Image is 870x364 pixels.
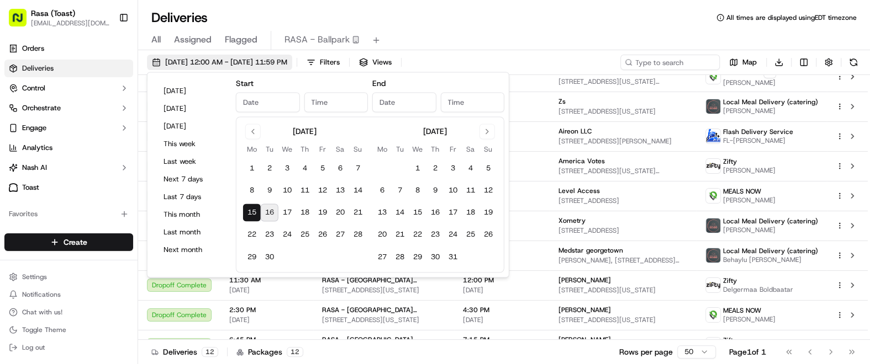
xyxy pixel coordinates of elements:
span: 6:45 PM [229,335,304,344]
img: main-logo.png [706,129,720,143]
img: 1732323095091-59ea418b-cfe3-43c8-9ae0-d0d06d6fd42c [23,105,43,125]
button: Chat with us! [4,304,133,320]
span: [STREET_ADDRESS][US_STATE][US_STATE] [558,77,688,86]
span: RASA - [GEOGRAPHIC_DATA][PERSON_NAME] [322,276,445,285]
input: Time [304,92,368,112]
span: America Votes [558,157,605,165]
span: MEALS NOW [723,306,761,315]
span: [EMAIL_ADDRESS][DOMAIN_NAME] [31,19,110,28]
th: Monday [243,143,261,155]
button: 1 [243,160,261,178]
span: [DATE] [155,170,177,179]
div: Page 1 of 1 [729,346,766,357]
img: Dianne Alexi Soriano [11,160,29,178]
button: 16 [426,204,444,222]
span: All [151,33,161,46]
button: 21 [349,204,367,222]
span: Aireon LLC [558,127,592,136]
span: [DATE] [463,286,541,295]
span: Deliveries [22,63,54,73]
button: 7 [391,182,409,200]
button: 3 [278,160,296,178]
button: 28 [349,226,367,244]
div: Start new chat [50,105,181,116]
span: Delgermaa Boldbaatar [723,285,793,294]
span: Flagged [225,33,257,46]
div: [DATE] [423,126,447,137]
th: Thursday [426,143,444,155]
button: See all [171,141,201,154]
span: [STREET_ADDRESS] [558,196,688,205]
button: 8 [243,182,261,200]
a: 💻API Documentation [89,242,182,261]
span: [DATE] 12:00 AM - [DATE] 11:59 PM [165,57,287,67]
span: [PERSON_NAME] [723,106,818,115]
th: Wednesday [278,143,296,155]
a: Toast [4,179,133,196]
button: 30 [426,248,444,266]
button: Nash AI [4,159,133,176]
div: Deliveries [151,346,218,357]
button: Map [724,55,762,70]
img: 1736555255976-a54dd68f-1ca7-489b-9aae-adbdc363a1c4 [22,171,31,180]
button: Views [354,55,397,70]
span: Notifications [22,290,61,299]
button: 27 [373,248,391,266]
span: [PERSON_NAME] [723,226,818,234]
span: Chat with us! [22,308,62,317]
img: melas_now_logo.png [706,189,720,203]
div: 12 [287,347,303,357]
div: We're available if you need us! [50,116,152,125]
span: • [36,200,40,209]
span: [PERSON_NAME] [558,306,611,314]
span: Level Access [558,186,600,195]
button: 2 [261,160,278,178]
button: Rasa (Toast) [31,8,75,19]
button: Next 7 days [159,172,225,187]
th: Tuesday [391,143,409,155]
button: 9 [426,182,444,200]
span: [STREET_ADDRESS][US_STATE] [558,107,688,116]
span: Map [742,57,757,67]
span: RASA - [GEOGRAPHIC_DATA][PERSON_NAME] [322,335,445,344]
div: 12 [202,347,218,357]
img: lmd_logo.png [706,248,720,263]
div: [DATE] [293,126,317,137]
th: Monday [373,143,391,155]
span: MEALS NOW [723,187,761,196]
button: Last week [159,154,225,169]
button: Rasa (Toast)[EMAIL_ADDRESS][DOMAIN_NAME] [4,4,114,31]
span: All times are displayed using EDT timezone [726,13,857,22]
button: [DATE] [159,119,225,134]
span: Pylon [110,273,134,281]
button: 24 [278,226,296,244]
span: Nash AI [22,163,47,173]
div: Past conversations [11,143,74,152]
button: 13 [373,204,391,222]
span: Views [372,57,392,67]
button: 12 [314,182,331,200]
a: Powered byPylon [78,272,134,281]
button: Engage [4,119,133,137]
button: 3 [444,160,462,178]
span: Control [22,83,45,93]
th: Thursday [296,143,314,155]
button: Refresh [846,55,861,70]
h1: Deliveries [151,9,208,26]
button: 13 [331,182,349,200]
button: 11 [462,182,479,200]
button: 26 [314,226,331,244]
button: 9 [261,182,278,200]
button: This week [159,136,225,152]
button: Control [4,79,133,97]
button: 15 [243,204,261,222]
input: Type to search [620,55,720,70]
span: Toast [22,183,39,192]
span: [DATE] [463,315,541,324]
span: Medstar georgetown [558,246,623,255]
button: [DATE] [159,83,225,99]
button: 11 [296,182,314,200]
button: Last month [159,224,225,240]
span: Settings [22,272,47,281]
img: melas_now_logo.png [706,308,720,322]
